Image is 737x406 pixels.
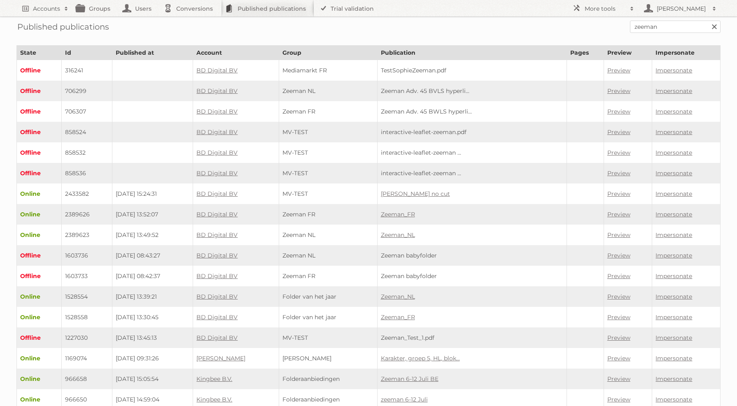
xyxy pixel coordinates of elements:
td: Zeeman NL [279,225,377,245]
td: Mediamarkt FR [279,60,377,81]
th: Preview [604,46,652,60]
a: Preview [607,313,630,321]
span: [DATE] 13:52:07 [116,211,158,218]
a: Preview [607,375,630,383]
td: interactive-leaflet-zeeman.pdf [377,122,567,142]
td: 706299 [61,81,112,101]
span: [DATE] 13:30:45 [116,313,159,321]
td: Zeeman NL [279,81,377,101]
span: [DATE] 08:43:27 [116,252,160,259]
a: Preview [607,128,630,136]
td: Zeeman Adv. 45 BWLS hyperli... [377,101,567,122]
td: MV-TEST [279,122,377,142]
h2: [PERSON_NAME] [655,5,708,13]
a: BD Digital BV [196,211,238,218]
th: Pages [567,46,604,60]
a: Impersonate [655,272,692,280]
a: Impersonate [655,293,692,300]
td: Folder van het jaar [279,307,377,327]
a: BD Digital BV [196,313,238,321]
td: [PERSON_NAME] [279,348,377,369]
td: 706307 [61,101,112,122]
a: Kingbee B.V. [196,375,232,383]
a: BD Digital BV [196,231,238,239]
th: Impersonate [652,46,721,60]
td: Zeeman babyfolder [377,245,567,266]
a: Impersonate [655,128,692,136]
a: Impersonate [655,87,692,95]
span: [DATE] 13:39:21 [116,293,157,300]
a: Preview [607,334,630,341]
a: BD Digital BV [196,87,238,95]
a: BD Digital BV [196,67,238,74]
td: MV-TEST [279,183,377,204]
td: Zeeman_Test_1.pdf [377,327,567,348]
span: [DATE] 15:24:31 [116,190,157,197]
a: Preview [607,231,630,239]
td: Zeeman NL [279,245,377,266]
a: Preview [607,190,630,197]
a: Preview [607,67,630,74]
a: Preview [607,272,630,280]
td: Online [17,204,62,225]
td: Zeeman FR [279,204,377,225]
a: Impersonate [655,149,692,156]
a: Preview [607,149,630,156]
td: 2389623 [61,225,112,245]
td: Zeeman babyfolder [377,266,567,286]
h2: Accounts [33,5,60,13]
td: Zeeman FR [279,266,377,286]
a: BD Digital BV [196,108,238,115]
a: Preview [607,169,630,177]
td: Online [17,286,62,307]
a: BD Digital BV [196,169,238,177]
td: 1603736 [61,245,112,266]
a: BD Digital BV [196,293,238,300]
td: interactive-leaflet-zeeman ... [377,142,567,163]
td: MV-TEST [279,163,377,183]
td: Online [17,183,62,204]
a: Preview [607,293,630,300]
td: Folder van het jaar [279,286,377,307]
td: 1603733 [61,266,112,286]
a: Preview [607,87,630,95]
a: BD Digital BV [196,149,238,156]
a: BD Digital BV [196,272,238,280]
th: Published at [112,46,193,60]
span: [DATE] 13:45:13 [116,334,157,341]
td: Offline [17,327,62,348]
td: Offline [17,266,62,286]
td: 2389626 [61,204,112,225]
a: Impersonate [655,67,692,74]
td: Online [17,369,62,389]
a: Impersonate [655,396,692,403]
a: Impersonate [655,211,692,218]
a: Preview [607,355,630,362]
a: BD Digital BV [196,128,238,136]
td: 858524 [61,122,112,142]
th: Id [61,46,112,60]
span: [DATE] 14:59:04 [116,396,159,403]
td: Offline [17,163,62,183]
td: 2433582 [61,183,112,204]
td: MV-TEST [279,142,377,163]
a: BD Digital BV [196,190,238,197]
a: Impersonate [655,169,692,177]
a: Preview [607,211,630,218]
td: 858536 [61,163,112,183]
a: Preview [607,252,630,259]
a: Zeeman 6-12 Juli BE [381,375,438,383]
td: 966658 [61,369,112,389]
td: Offline [17,122,62,142]
a: Zeeman_FR [381,211,415,218]
td: MV-TEST [279,327,377,348]
h2: More tools [585,5,626,13]
a: Impersonate [655,108,692,115]
a: Impersonate [655,190,692,197]
td: 316241 [61,60,112,81]
a: Zeeman_FR [381,313,415,321]
a: Impersonate [655,334,692,341]
td: Offline [17,142,62,163]
td: Folderaanbiedingen [279,369,377,389]
span: [DATE] 13:49:52 [116,231,159,239]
